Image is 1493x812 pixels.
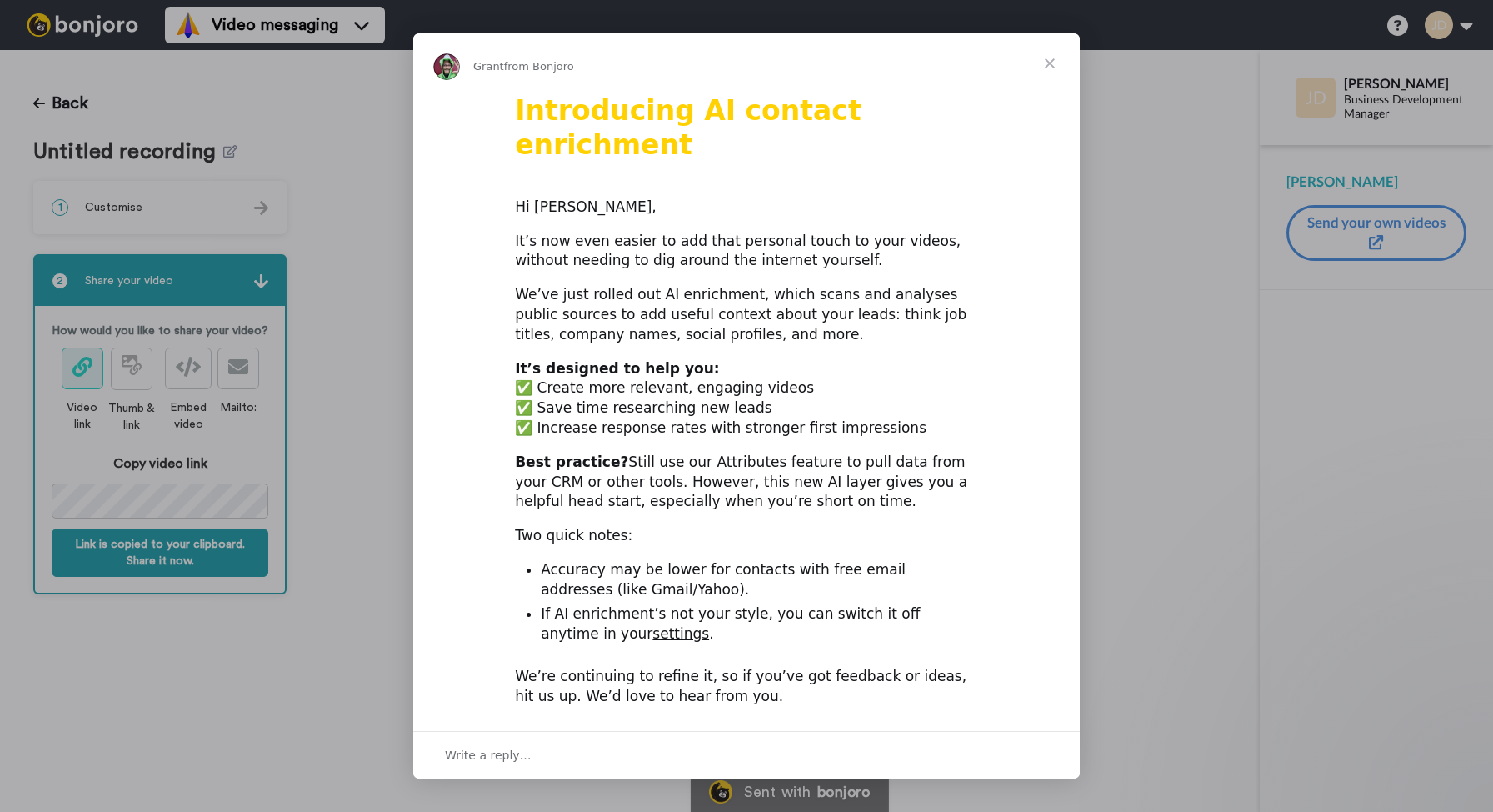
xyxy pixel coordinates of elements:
div: We’ve just rolled out AI enrichment, which scans and analyses public sources to add useful contex... [515,285,978,344]
span: Close [1020,33,1080,93]
div: Open conversation and reply [413,731,1080,779]
div: Two quick notes: [515,526,978,546]
img: Profile image for Grant [433,53,460,80]
div: It’s now even easier to add that personal touch to your videos, without needing to dig around the... [515,232,978,272]
li: If AI enrichment’s not your style, you can switch it off anytime in your . [541,604,978,644]
a: settings [652,625,709,642]
b: It’s designed to help you: [515,360,719,377]
div: We’re continuing to refine it, so if you’ve got feedback or ideas, hit us up. We’d love to hear f... [515,667,978,707]
b: Best practice? [515,454,628,470]
span: from Bonjoro [504,60,574,73]
span: Write a reply… [445,744,532,766]
span: Grant [473,60,504,73]
div: Still use our Attributes feature to pull data from your CRM or other tools. However, this new AI ... [515,453,978,512]
b: Introducing AI contact enrichment [515,94,861,161]
div: ✅ Create more relevant, engaging videos ✅ Save time researching new leads ✅ Increase response rat... [515,359,978,439]
div: Hi [PERSON_NAME], [515,198,978,218]
li: Accuracy may be lower for contacts with free email addresses (like Gmail/Yahoo). [541,560,978,600]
